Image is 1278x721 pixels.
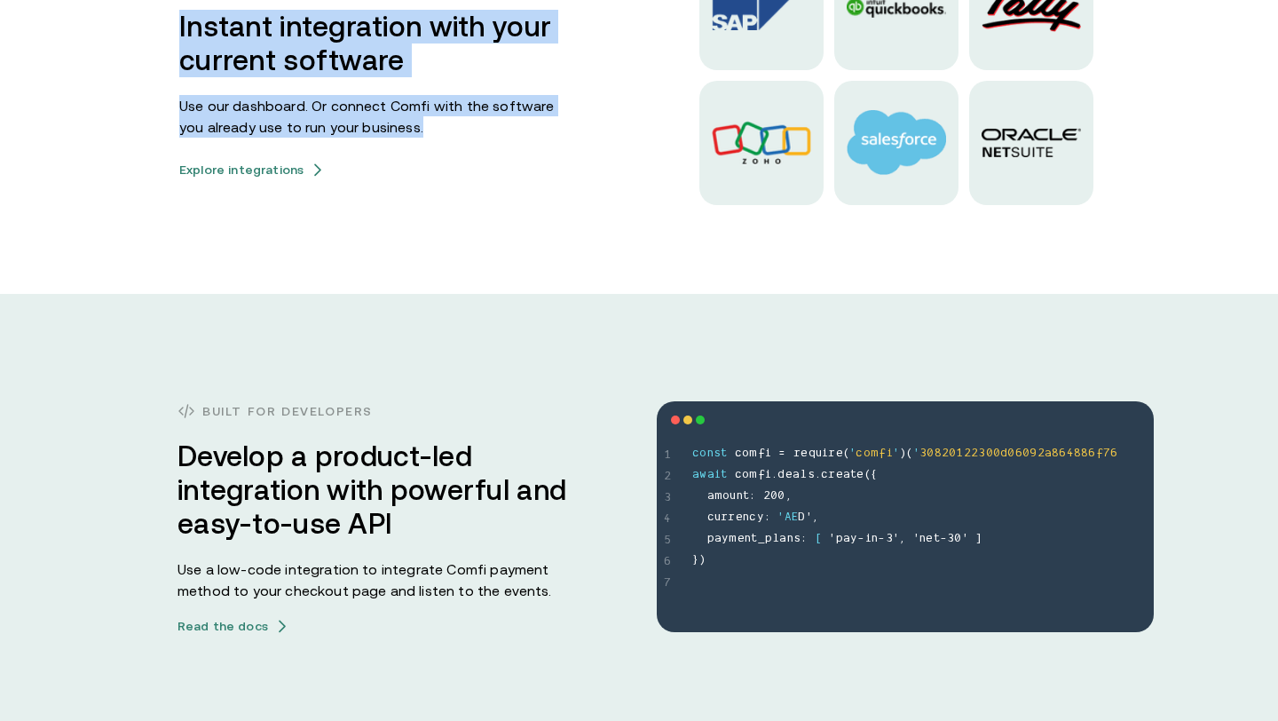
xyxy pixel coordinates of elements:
span: u [714,508,721,529]
span: e [736,508,743,529]
span: f [1096,444,1103,465]
span: ' [962,529,968,551]
span: p [707,529,714,551]
span: c [735,465,742,487]
span: 6 [664,552,671,574]
span: : [764,508,770,529]
span: e [836,465,843,487]
span: s [793,529,801,551]
p: Use our dashboard. Or connect Comfi with the software you already use to run your business. [179,95,570,138]
span: . [815,465,821,487]
span: n [707,444,714,465]
span: 6 [1059,444,1066,465]
span: s [808,465,815,487]
span: y [850,529,857,551]
span: [ [815,529,822,551]
span: - [878,529,885,551]
span: ' [893,529,899,551]
span: 3 [919,444,927,465]
a: Read the docsarrow icons [177,619,289,633]
span: o [742,444,749,465]
span: 8 [935,444,942,465]
span: t [934,529,940,551]
span: 8 [1074,444,1081,465]
span: ) [899,444,906,465]
span: d [777,465,785,487]
span: } [692,551,698,572]
span: a [714,529,722,551]
span: y [722,529,729,551]
span: o [699,444,706,465]
span: a [779,529,786,551]
span: e [738,529,745,551]
span: ( [843,444,849,465]
span: i [865,529,872,551]
span: ' [913,529,919,551]
span: m [871,444,879,465]
a: Explore integrationsarrow icons [179,155,325,177]
span: w [699,465,706,487]
span: s [714,444,721,465]
span: = [778,444,785,465]
h3: Built for developers [177,400,568,422]
span: 5 [664,531,671,552]
span: n [787,529,793,551]
button: Explore integrationsarrow icons [179,162,325,177]
span: 6 [1015,444,1022,465]
span: a [692,465,699,487]
span: t [751,529,757,551]
span: : [749,487,755,508]
span: o [864,444,871,465]
span: 8 [1081,444,1088,465]
span: n [737,487,743,508]
span: 0 [1022,444,1029,465]
h3: Develop a product-led integration with powerful and easy-to-use API [177,440,568,541]
span: l [800,465,807,487]
span: m [749,465,757,487]
span: { [871,465,877,487]
span: 3 [978,444,985,465]
span: 2 [964,444,971,465]
span: , [899,529,905,551]
span: f [758,465,765,487]
span: 0 [949,444,956,465]
span: f [879,444,886,465]
span: r [828,465,835,487]
img: arrow icons [311,162,325,178]
span: 2 [971,444,978,465]
span: c [692,444,699,465]
span: 9 [1029,444,1037,465]
span: l [772,529,779,551]
span: D [798,508,805,529]
span: 4 [1067,444,1074,465]
span: ' [893,444,899,465]
span: p [836,529,843,551]
span: 2 [664,467,671,488]
span: t [721,444,727,465]
span: o [742,465,749,487]
span: 2 [942,444,949,465]
span: 6 [1088,444,1095,465]
span: t [721,465,727,487]
span: 0 [1007,444,1014,465]
span: m [714,487,722,508]
span: a [707,487,714,508]
span: 2 [763,487,770,508]
span: o [722,487,730,508]
span: A [785,508,792,529]
span: a [843,465,850,487]
span: i [887,444,893,465]
span: ' [849,444,856,465]
span: 8 [1052,444,1059,465]
span: 0 [993,444,1000,465]
span: E [792,508,798,529]
span: n [872,529,878,551]
span: 7 [1103,444,1110,465]
span: r [828,444,835,465]
span: 3 [947,529,954,551]
span: - [940,529,947,551]
span: 2 [1037,444,1045,465]
span: c [749,508,756,529]
span: i [822,444,828,465]
span: 0 [927,444,934,465]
